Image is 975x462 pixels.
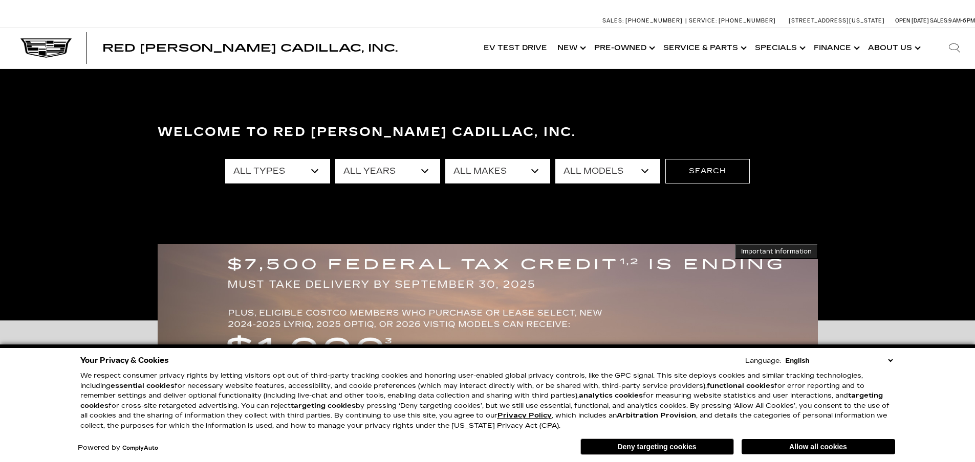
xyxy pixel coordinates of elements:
[80,391,883,410] strong: targeting cookies
[580,438,734,455] button: Deny targeting cookies
[158,122,818,143] h3: Welcome to Red [PERSON_NAME] Cadillac, Inc.
[741,247,812,256] span: Important Information
[291,402,356,410] strong: targeting cookies
[707,382,774,390] strong: functional cookies
[809,28,863,68] a: Finance
[579,391,643,400] strong: analytics cookies
[789,17,885,24] a: [STREET_ADDRESS][US_STATE]
[742,439,895,454] button: Allow all cookies
[497,411,552,420] a: Privacy Policy
[783,356,895,365] select: Language Select
[122,445,158,451] a: ComplyAuto
[948,17,975,24] span: 9 AM-6 PM
[111,382,175,390] strong: essential cookies
[102,42,398,54] span: Red [PERSON_NAME] Cadillac, Inc.
[445,159,550,183] select: Filter by make
[863,28,924,68] a: About Us
[335,159,440,183] select: Filter by year
[658,28,750,68] a: Service & Parts
[102,43,398,53] a: Red [PERSON_NAME] Cadillac, Inc.
[750,28,809,68] a: Specials
[625,17,683,24] span: [PHONE_NUMBER]
[552,28,589,68] a: New
[589,28,658,68] a: Pre-Owned
[895,17,929,24] span: Open [DATE]
[80,353,169,367] span: Your Privacy & Cookies
[735,244,818,259] button: Important Information
[80,371,895,431] p: We respect consumer privacy rights by letting visitors opt out of third-party tracking cookies an...
[555,159,660,183] select: Filter by model
[225,159,330,183] select: Filter by type
[685,18,778,24] a: Service: [PHONE_NUMBER]
[20,38,72,58] img: Cadillac Dark Logo with Cadillac White Text
[617,411,696,420] strong: Arbitration Provision
[602,17,624,24] span: Sales:
[719,17,776,24] span: [PHONE_NUMBER]
[665,159,750,183] button: Search
[479,28,552,68] a: EV Test Drive
[602,18,685,24] a: Sales: [PHONE_NUMBER]
[930,17,948,24] span: Sales:
[745,358,781,364] div: Language:
[689,17,717,24] span: Service:
[78,445,158,451] div: Powered by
